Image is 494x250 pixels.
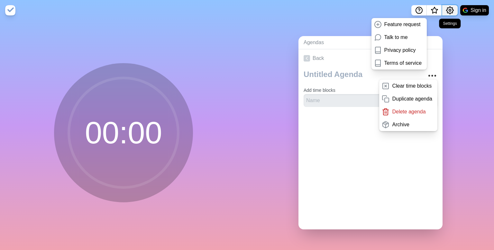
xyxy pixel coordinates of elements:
a: Feature request [371,18,427,31]
label: Add time blocks [304,88,335,93]
p: Duplicate agenda [392,95,432,103]
a: Privacy policy [371,44,427,57]
a: Meetings [370,36,443,49]
img: google logo [463,8,468,13]
p: Feature request [384,21,421,28]
button: Settings [442,5,458,15]
p: Clear time blocks [392,82,432,90]
input: Name [304,94,401,107]
button: Sign in [460,5,489,15]
p: Talk to me [384,34,408,41]
button: What’s new [427,5,442,15]
a: Agendas [298,36,370,49]
a: Back [298,49,443,67]
p: Delete agenda [392,108,425,116]
p: Terms of service [384,59,422,67]
p: Privacy policy [384,46,416,54]
a: Terms of service [371,57,427,70]
button: More [426,69,439,82]
button: Help [411,5,427,15]
img: timeblocks logo [5,5,15,15]
p: Archive [392,121,409,129]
